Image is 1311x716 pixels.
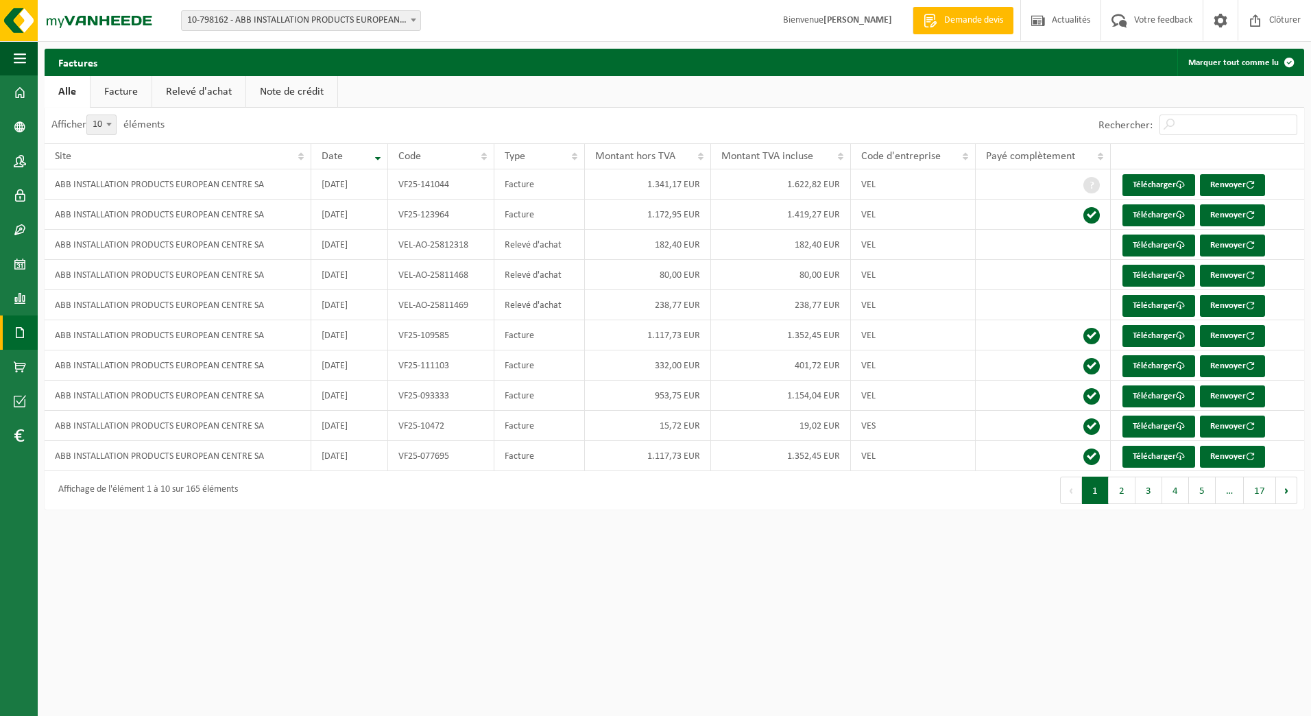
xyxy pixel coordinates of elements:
[311,290,388,320] td: [DATE]
[851,381,976,411] td: VEL
[91,76,152,108] a: Facture
[311,381,388,411] td: [DATE]
[494,350,585,381] td: Facture
[388,381,495,411] td: VF25-093333
[55,151,71,162] span: Site
[721,151,813,162] span: Montant TVA incluse
[711,381,851,411] td: 1.154,04 EUR
[851,350,976,381] td: VEL
[851,441,976,471] td: VEL
[585,260,711,290] td: 80,00 EUR
[585,290,711,320] td: 238,77 EUR
[494,169,585,200] td: Facture
[51,478,238,503] div: Affichage de l'élément 1 à 10 sur 165 éléments
[51,119,165,130] label: Afficher éléments
[1060,477,1082,504] button: Previous
[585,200,711,230] td: 1.172,95 EUR
[311,260,388,290] td: [DATE]
[494,320,585,350] td: Facture
[311,200,388,230] td: [DATE]
[1122,235,1195,256] a: Télécharger
[595,151,675,162] span: Montant hors TVA
[1122,204,1195,226] a: Télécharger
[388,290,495,320] td: VEL-AO-25811469
[388,200,495,230] td: VF25-123964
[311,441,388,471] td: [DATE]
[505,151,525,162] span: Type
[45,49,111,75] h2: Factures
[1200,446,1265,468] button: Renvoyer
[1177,49,1303,76] button: Marquer tout comme lu
[851,260,976,290] td: VEL
[45,350,311,381] td: ABB INSTALLATION PRODUCTS EUROPEAN CENTRE SA
[851,200,976,230] td: VEL
[1200,265,1265,287] button: Renvoyer
[585,169,711,200] td: 1.341,17 EUR
[851,230,976,260] td: VEL
[311,320,388,350] td: [DATE]
[711,411,851,441] td: 19,02 EUR
[1109,477,1135,504] button: 2
[322,151,343,162] span: Date
[711,350,851,381] td: 401,72 EUR
[823,15,892,25] strong: [PERSON_NAME]
[711,290,851,320] td: 238,77 EUR
[711,200,851,230] td: 1.419,27 EUR
[45,381,311,411] td: ABB INSTALLATION PRODUCTS EUROPEAN CENTRE SA
[494,290,585,320] td: Relevé d'achat
[311,230,388,260] td: [DATE]
[1200,355,1265,377] button: Renvoyer
[1122,416,1195,438] a: Télécharger
[1122,295,1195,317] a: Télécharger
[45,320,311,350] td: ABB INSTALLATION PRODUCTS EUROPEAN CENTRE SA
[1189,477,1216,504] button: 5
[45,169,311,200] td: ABB INSTALLATION PRODUCTS EUROPEAN CENTRE SA
[45,230,311,260] td: ABB INSTALLATION PRODUCTS EUROPEAN CENTRE SA
[851,320,976,350] td: VEL
[246,76,337,108] a: Note de crédit
[388,260,495,290] td: VEL-AO-25811468
[585,230,711,260] td: 182,40 EUR
[851,169,976,200] td: VEL
[181,10,421,31] span: 10-798162 - ABB INSTALLATION PRODUCTS EUROPEAN CENTRE SA - HOUDENG-GOEGNIES
[388,350,495,381] td: VF25-111103
[86,115,117,135] span: 10
[851,290,976,320] td: VEL
[494,230,585,260] td: Relevé d'achat
[1200,325,1265,347] button: Renvoyer
[851,411,976,441] td: VES
[1276,477,1297,504] button: Next
[45,76,90,108] a: Alle
[45,200,311,230] td: ABB INSTALLATION PRODUCTS EUROPEAN CENTRE SA
[494,381,585,411] td: Facture
[1135,477,1162,504] button: 3
[388,411,495,441] td: VF25-10472
[941,14,1007,27] span: Demande devis
[87,115,116,134] span: 10
[45,290,311,320] td: ABB INSTALLATION PRODUCTS EUROPEAN CENTRE SA
[388,169,495,200] td: VF25-141044
[1122,265,1195,287] a: Télécharger
[711,441,851,471] td: 1.352,45 EUR
[494,260,585,290] td: Relevé d'achat
[1244,477,1276,504] button: 17
[585,381,711,411] td: 953,75 EUR
[585,320,711,350] td: 1.117,73 EUR
[311,350,388,381] td: [DATE]
[1200,235,1265,256] button: Renvoyer
[711,260,851,290] td: 80,00 EUR
[1216,477,1244,504] span: …
[45,260,311,290] td: ABB INSTALLATION PRODUCTS EUROPEAN CENTRE SA
[585,350,711,381] td: 332,00 EUR
[711,320,851,350] td: 1.352,45 EUR
[398,151,421,162] span: Code
[494,441,585,471] td: Facture
[913,7,1013,34] a: Demande devis
[1200,295,1265,317] button: Renvoyer
[152,76,245,108] a: Relevé d'achat
[986,151,1075,162] span: Payé complètement
[1122,446,1195,468] a: Télécharger
[711,169,851,200] td: 1.622,82 EUR
[1200,385,1265,407] button: Renvoyer
[1200,204,1265,226] button: Renvoyer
